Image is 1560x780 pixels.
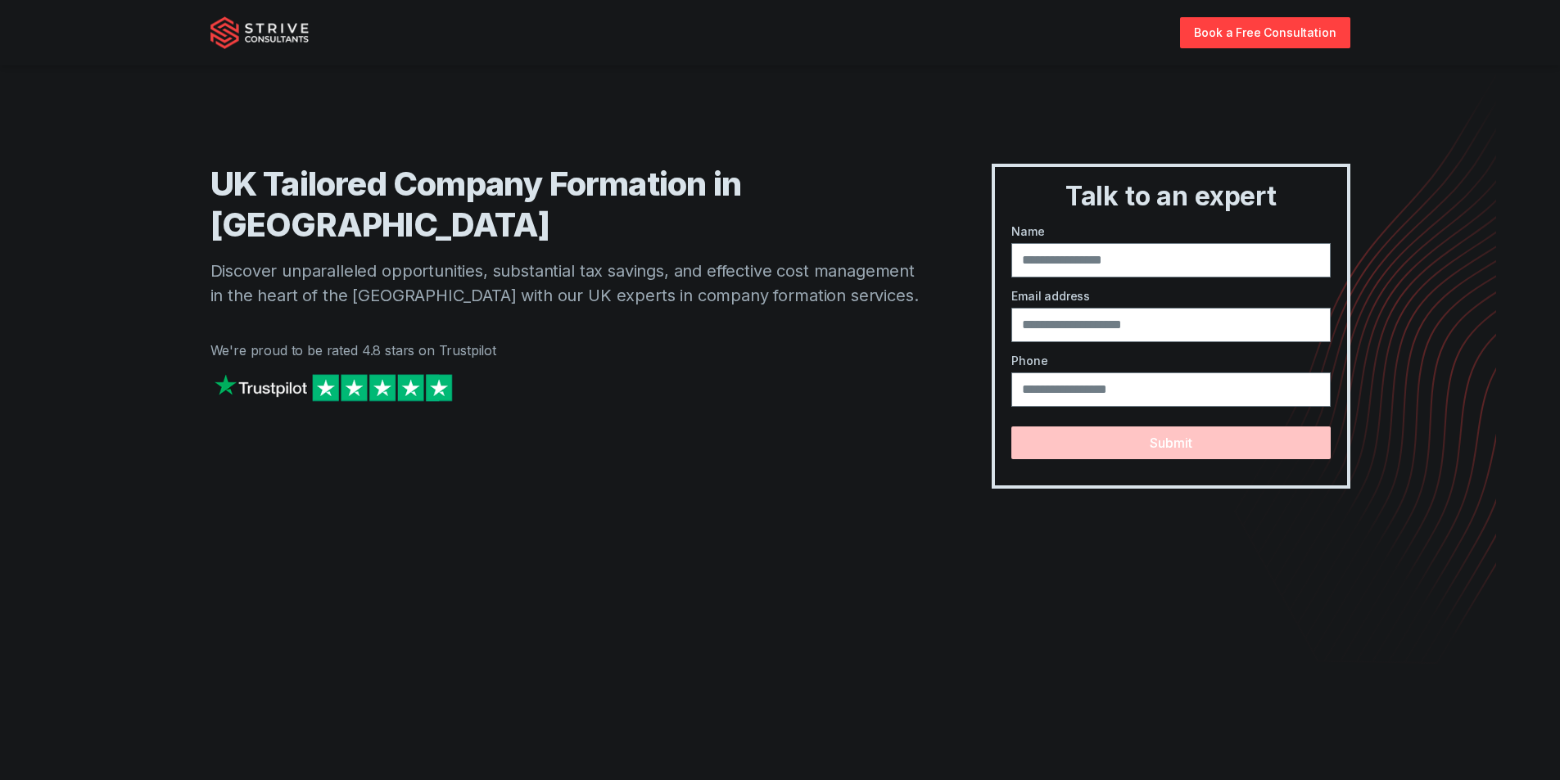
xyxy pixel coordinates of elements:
button: Submit [1011,426,1330,459]
img: Strive Consultants [210,16,309,49]
h3: Talk to an expert [1002,180,1340,213]
a: Book a Free Consultation [1180,17,1350,47]
label: Email address [1011,287,1330,304]
label: Name [1011,223,1330,240]
label: Phone [1011,352,1330,369]
p: Discover unparalleled opportunities, substantial tax savings, and effective cost management in th... [210,259,927,308]
p: We're proud to be rated 4.8 stars on Trustpilot [210,340,927,360]
img: Strive on Trustpilot [210,370,456,405]
h1: UK Tailored Company Formation in [GEOGRAPHIC_DATA] [210,164,927,246]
